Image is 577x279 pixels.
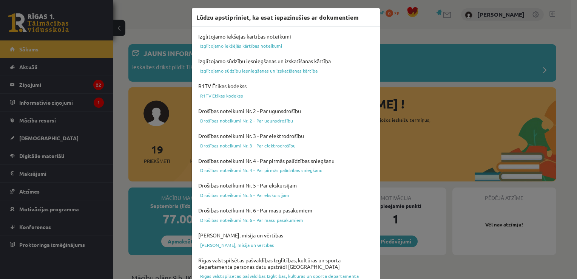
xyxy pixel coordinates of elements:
[196,191,375,200] a: Drošības noteikumi Nr. 5 - Par ekskursijām
[196,240,375,250] a: [PERSON_NAME], misija un vērtības
[196,215,375,225] a: Drošības noteikumi Nr. 6 - Par masu pasākumiem
[196,141,375,150] a: Drošības noteikumi Nr. 3 - Par elektrodrošību
[196,41,375,50] a: Izglītojamo iekšējās kārtības noteikumi
[196,116,375,125] a: Drošības noteikumi Nr. 2 - Par ugunsdrošību
[196,66,375,75] a: Izglītojamo sūdzību iesniegšanas un izskatīšanas kārtība
[196,91,375,100] a: R1TV Ētikas kodekss
[196,255,375,272] h4: Rīgas valstspilsētas pašvaldības Izglītības, kultūras un sporta departamenta personas datu apstrā...
[196,56,375,66] h4: Izglītojamo sūdzību iesniegšanas un izskatīšanas kārtība
[196,106,375,116] h4: Drošības noteikumi Nr. 2 - Par ugunsdrošību
[196,156,375,166] h4: Drošības noteikumi Nr. 4 - Par pirmās palīdzības sniegšanu
[196,31,375,42] h4: Izglītojamo iekšējās kārtības noteikumi
[196,230,375,240] h4: [PERSON_NAME], misija un vērtības
[196,131,375,141] h4: Drošības noteikumi Nr. 3 - Par elektrodrošību
[196,166,375,175] a: Drošības noteikumi Nr. 4 - Par pirmās palīdzības sniegšanu
[196,205,375,215] h4: Drošības noteikumi Nr. 6 - Par masu pasākumiem
[196,180,375,191] h4: Drošības noteikumi Nr. 5 - Par ekskursijām
[196,81,375,91] h4: R1TV Ētikas kodekss
[196,13,359,22] h3: Lūdzu apstipriniet, ka esat iepazinušies ar dokumentiem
